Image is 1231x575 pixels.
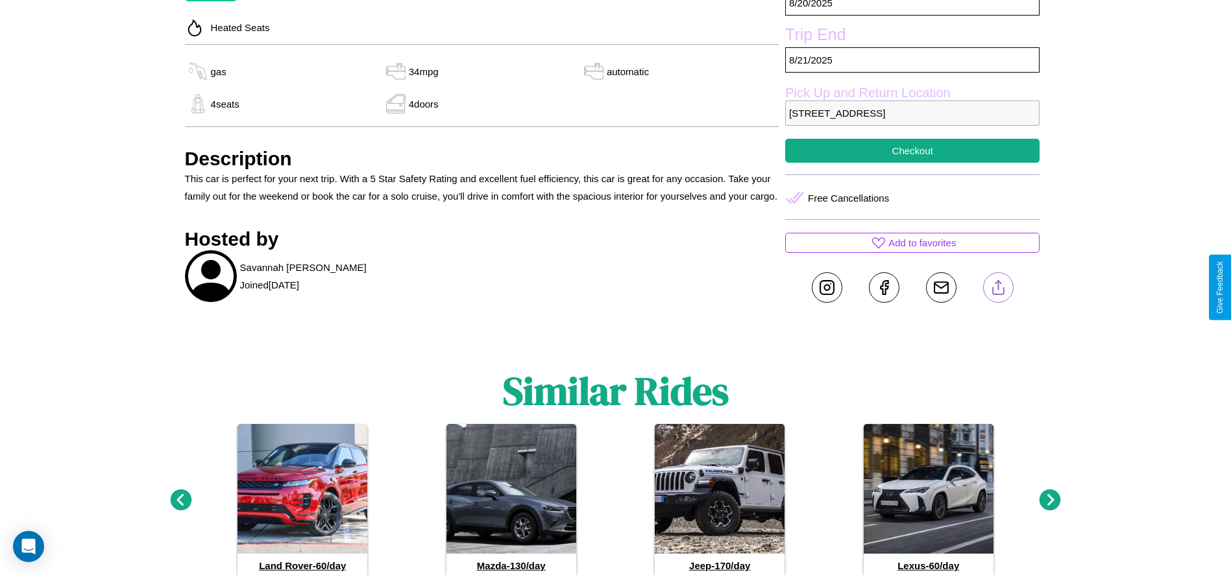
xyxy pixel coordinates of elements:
[185,228,779,250] h3: Hosted by
[785,139,1040,163] button: Checkout
[1215,261,1225,314] div: Give Feedback
[383,62,409,81] img: gas
[409,63,439,80] p: 34 mpg
[204,19,270,36] p: Heated Seats
[785,25,1040,47] label: Trip End
[211,95,239,113] p: 4 seats
[785,100,1040,126] p: [STREET_ADDRESS]
[240,259,367,276] p: Savannah [PERSON_NAME]
[808,189,889,207] p: Free Cancellations
[785,86,1040,100] label: Pick Up and Return Location
[185,62,211,81] img: gas
[785,47,1040,73] p: 8 / 21 / 2025
[211,63,226,80] p: gas
[383,94,409,113] img: gas
[185,94,211,113] img: gas
[13,531,44,562] div: Open Intercom Messenger
[185,170,779,205] p: This car is perfect for your next trip. With a 5 Star Safety Rating and excellent fuel efficiency...
[785,233,1040,253] button: Add to favorites
[503,364,729,417] h1: Similar Rides
[581,62,607,81] img: gas
[607,63,649,80] p: automatic
[888,234,956,252] p: Add to favorites
[240,276,299,294] p: Joined [DATE]
[185,148,779,170] h3: Description
[409,95,439,113] p: 4 doors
